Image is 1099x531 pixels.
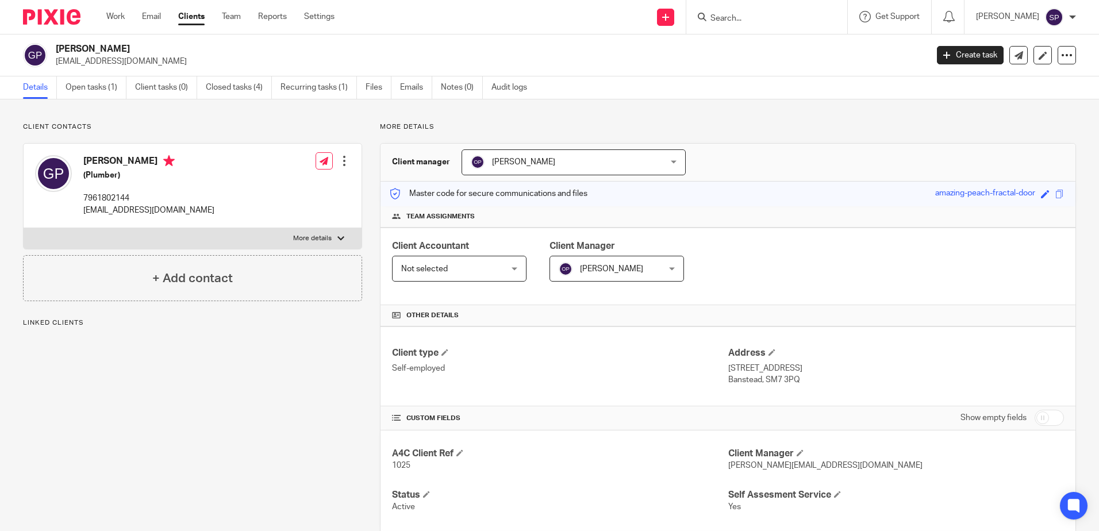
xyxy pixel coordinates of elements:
[401,265,448,273] span: Not selected
[709,14,813,24] input: Search
[960,412,1027,424] label: Show empty fields
[400,76,432,99] a: Emails
[23,122,362,132] p: Client contacts
[392,414,728,423] h4: CUSTOM FIELDS
[142,11,161,22] a: Email
[152,270,233,287] h4: + Add contact
[366,76,391,99] a: Files
[83,155,214,170] h4: [PERSON_NAME]
[392,156,450,168] h3: Client manager
[406,311,459,320] span: Other details
[163,155,175,167] i: Primary
[392,461,410,470] span: 1025
[392,448,728,460] h4: A4C Client Ref
[135,76,197,99] a: Client tasks (0)
[222,11,241,22] a: Team
[492,158,555,166] span: [PERSON_NAME]
[380,122,1076,132] p: More details
[728,448,1064,460] h4: Client Manager
[728,347,1064,359] h4: Address
[406,212,475,221] span: Team assignments
[935,187,1035,201] div: amazing-peach-fractal-door
[23,76,57,99] a: Details
[728,489,1064,501] h4: Self Assesment Service
[66,76,126,99] a: Open tasks (1)
[23,318,362,328] p: Linked clients
[56,56,920,67] p: [EMAIL_ADDRESS][DOMAIN_NAME]
[206,76,272,99] a: Closed tasks (4)
[83,205,214,216] p: [EMAIL_ADDRESS][DOMAIN_NAME]
[23,9,80,25] img: Pixie
[392,241,469,251] span: Client Accountant
[389,188,587,199] p: Master code for secure communications and files
[392,503,415,511] span: Active
[258,11,287,22] a: Reports
[937,46,1004,64] a: Create task
[976,11,1039,22] p: [PERSON_NAME]
[728,363,1064,374] p: [STREET_ADDRESS]
[304,11,335,22] a: Settings
[178,11,205,22] a: Clients
[580,265,643,273] span: [PERSON_NAME]
[106,11,125,22] a: Work
[83,193,214,204] p: 7961802144
[728,461,923,470] span: [PERSON_NAME][EMAIL_ADDRESS][DOMAIN_NAME]
[471,155,485,169] img: svg%3E
[549,241,615,251] span: Client Manager
[392,489,728,501] h4: Status
[875,13,920,21] span: Get Support
[559,262,572,276] img: svg%3E
[728,374,1064,386] p: Banstead, SM7 3PQ
[1045,8,1063,26] img: svg%3E
[491,76,536,99] a: Audit logs
[280,76,357,99] a: Recurring tasks (1)
[23,43,47,67] img: svg%3E
[83,170,214,181] h5: (Plumber)
[56,43,747,55] h2: [PERSON_NAME]
[441,76,483,99] a: Notes (0)
[392,347,728,359] h4: Client type
[293,234,332,243] p: More details
[35,155,72,192] img: svg%3E
[392,363,728,374] p: Self-employed
[728,503,741,511] span: Yes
